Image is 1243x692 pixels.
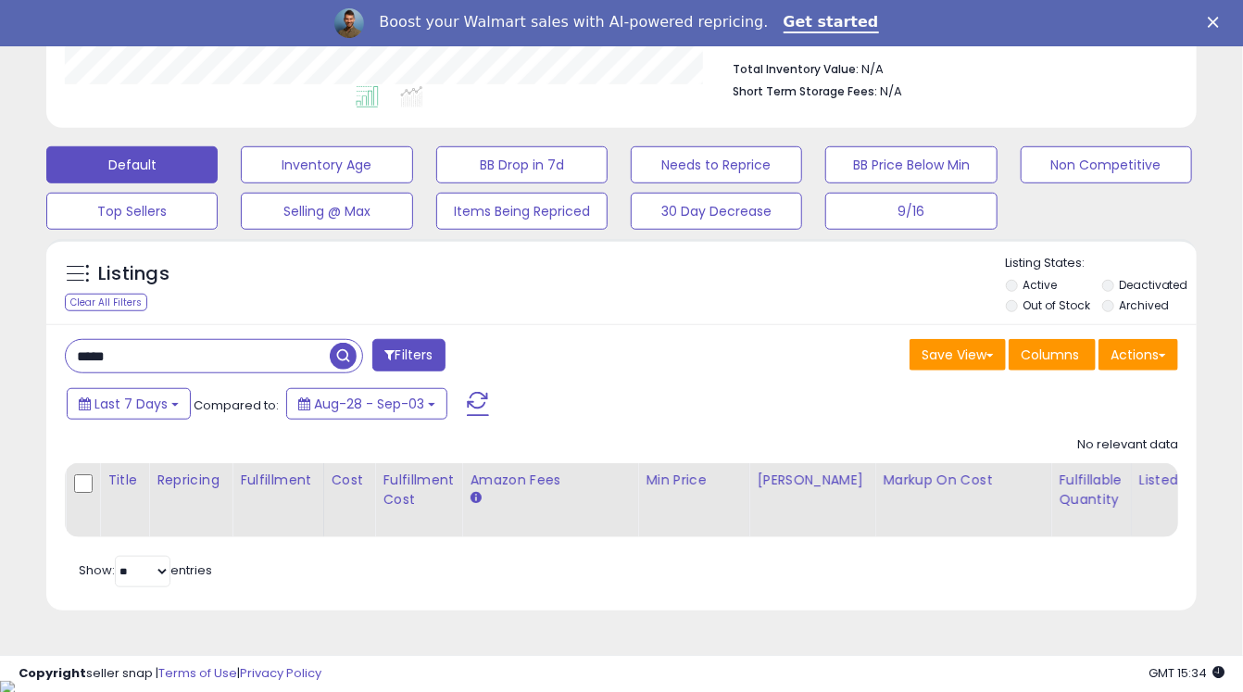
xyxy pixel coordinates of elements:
[631,193,802,230] button: 30 Day Decrease
[372,339,445,371] button: Filters
[436,193,608,230] button: Items Being Repriced
[1023,297,1090,313] label: Out of Stock
[1119,277,1188,293] label: Deactivated
[757,471,867,490] div: [PERSON_NAME]
[631,146,802,183] button: Needs to Reprice
[94,395,168,413] span: Last 7 Days
[107,471,141,490] div: Title
[334,8,364,38] img: Profile image for Adrian
[825,146,997,183] button: BB Price Below Min
[1099,339,1178,371] button: Actions
[1149,664,1224,682] span: 2025-09-11 15:34 GMT
[157,471,224,490] div: Repricing
[332,471,368,490] div: Cost
[734,83,878,99] b: Short Term Storage Fees:
[883,471,1043,490] div: Markup on Cost
[241,146,412,183] button: Inventory Age
[646,471,741,490] div: Min Price
[286,388,447,420] button: Aug-28 - Sep-03
[1023,277,1057,293] label: Active
[240,471,315,490] div: Fulfillment
[1006,255,1197,272] p: Listing States:
[1009,339,1096,371] button: Columns
[98,261,169,287] h5: Listings
[734,57,1164,79] li: N/A
[65,294,147,311] div: Clear All Filters
[379,13,768,31] div: Boost your Walmart sales with AI-powered repricing.
[1119,297,1169,313] label: Archived
[19,664,86,682] strong: Copyright
[46,193,218,230] button: Top Sellers
[240,664,321,682] a: Privacy Policy
[881,82,903,100] span: N/A
[314,395,424,413] span: Aug-28 - Sep-03
[825,193,997,230] button: 9/16
[910,339,1006,371] button: Save View
[875,463,1051,537] th: The percentage added to the cost of goods (COGS) that forms the calculator for Min & Max prices.
[436,146,608,183] button: BB Drop in 7d
[241,193,412,230] button: Selling @ Max
[19,665,321,683] div: seller snap | |
[734,61,860,77] b: Total Inventory Value:
[79,561,212,579] span: Show: entries
[1059,471,1123,510] div: Fulfillable Quantity
[67,388,191,420] button: Last 7 Days
[1021,346,1079,364] span: Columns
[470,490,481,507] small: Amazon Fees.
[1208,17,1226,28] div: Close
[194,396,279,414] span: Compared to:
[1077,436,1178,454] div: No relevant data
[383,471,454,510] div: Fulfillment Cost
[470,471,630,490] div: Amazon Fees
[1021,146,1192,183] button: Non Competitive
[158,664,237,682] a: Terms of Use
[784,13,879,33] a: Get started
[46,146,218,183] button: Default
